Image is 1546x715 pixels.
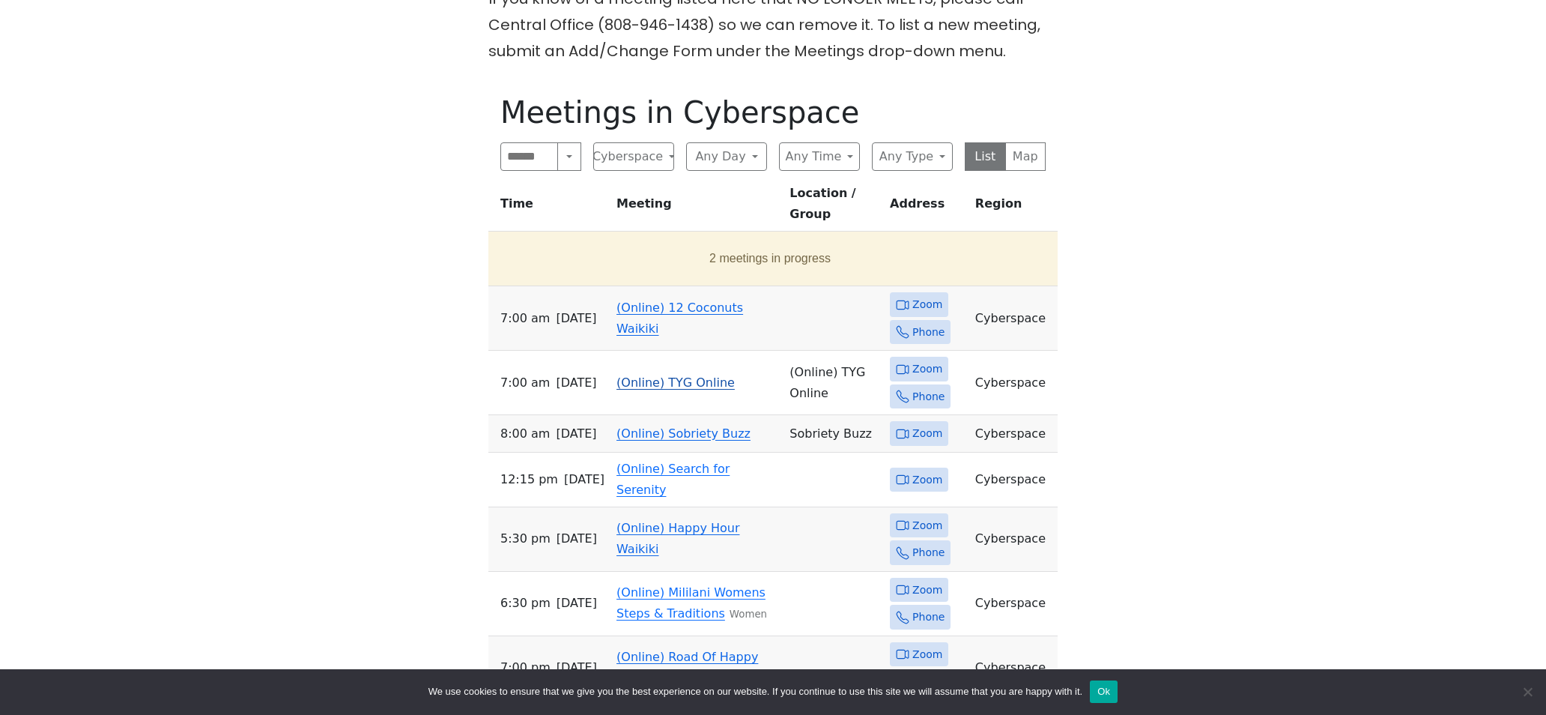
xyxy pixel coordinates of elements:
td: (Online) TYG Online [783,351,884,415]
button: Search [557,142,581,171]
span: [DATE] [556,372,596,393]
span: 7:00 PM [500,657,551,678]
td: Cyberspace [969,351,1058,415]
td: Cyberspace [969,572,1058,636]
span: [DATE] [557,528,597,549]
th: Time [488,183,610,232]
button: Any Day [686,142,767,171]
span: Zoom [912,295,942,314]
a: (Online) Mililani Womens Steps & Traditions [616,585,766,621]
button: Any Type [872,142,953,171]
th: Meeting [610,183,783,232]
a: (Online) 12 Coconuts Waikiki [616,301,743,336]
td: Cyberspace [969,453,1058,507]
span: [DATE] [556,308,596,329]
button: Cyberspace [593,142,674,171]
input: Search [500,142,558,171]
span: 5:30 PM [500,528,551,549]
a: (Online) TYG Online [616,375,735,390]
span: We use cookies to ensure that we give you the best experience on our website. If you continue to ... [428,684,1082,699]
button: Ok [1090,681,1118,703]
button: Any Time [779,142,860,171]
td: Sobriety Buzz [783,415,884,453]
span: 12:15 PM [500,469,558,490]
td: Cyberspace [969,286,1058,351]
span: Zoom [912,645,942,664]
button: Map [1005,142,1046,171]
span: Zoom [912,581,942,600]
span: Zoom [912,424,942,443]
a: (Online) Happy Hour Waikiki [616,521,739,556]
span: [DATE] [564,469,604,490]
span: Phone [912,543,945,562]
span: 7:00 AM [500,308,550,329]
span: No [1520,684,1535,699]
h1: Meetings in Cyberspace [500,94,1046,130]
span: [DATE] [556,423,596,444]
span: [DATE] [557,593,597,614]
span: 6:30 PM [500,593,551,614]
td: Cyberspace [969,636,1058,701]
span: 7:00 AM [500,372,550,393]
th: Location / Group [783,183,884,232]
a: (Online) Sobriety Buzz [616,426,751,441]
span: Zoom [912,516,942,535]
button: List [965,142,1006,171]
span: Phone [912,323,945,342]
a: (Online) Search for Serenity [616,462,730,497]
span: Phone [912,608,945,627]
span: [DATE] [557,657,597,678]
span: Zoom [912,471,942,489]
th: Address [884,183,969,232]
button: 2 meetings in progress [494,238,1046,280]
span: 8:00 AM [500,423,550,444]
span: Zoom [912,360,942,378]
td: Cyberspace [969,415,1058,453]
th: Region [969,183,1058,232]
a: (Online) Road Of Happy Destiny [616,650,758,685]
small: Women [730,609,767,620]
span: Phone [912,387,945,406]
td: Cyberspace [969,507,1058,572]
